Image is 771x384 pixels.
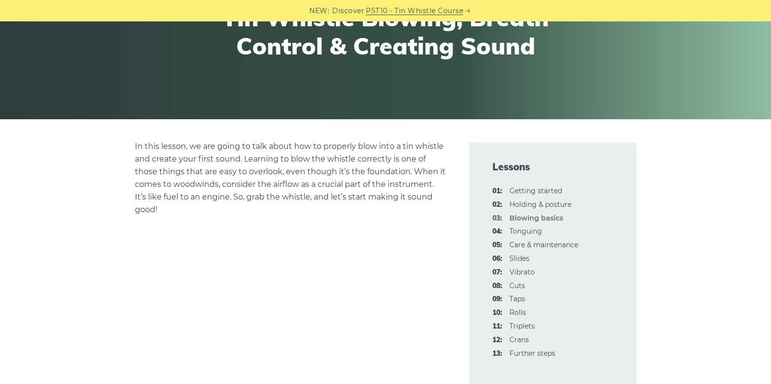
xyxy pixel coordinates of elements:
a: 09:Taps [509,294,525,303]
a: 05:Care & maintenance [509,240,578,249]
a: 06:Slides [509,254,529,263]
span: 01: [492,185,502,197]
a: 04:Tonguing [509,227,542,236]
span: 03: [492,213,502,224]
span: 05: [492,239,502,251]
span: 11: [492,321,502,332]
span: 07: [492,267,502,278]
span: 08: [492,280,502,292]
a: 12:Crans [509,335,529,344]
a: 07:Vibrato [509,268,535,276]
a: 13:Further steps [509,349,555,358]
span: 12: [492,334,502,346]
span: 10: [492,307,502,319]
h1: Tin Whistle Blowing, Breath Control & Creating Sound [207,4,565,60]
p: In this lesson, we are going to talk about how to properly blow into a tin whistle and create you... [135,140,446,216]
a: 11:Triplets [509,322,535,330]
span: 04: [492,226,502,238]
span: 06: [492,253,502,265]
a: 08:Cuts [509,281,525,290]
span: NEW: [309,5,329,17]
span: Lessons [492,160,613,174]
span: 09: [492,293,502,305]
a: PST10 - Tin Whistle Course [366,5,463,17]
span: Discover [332,5,364,17]
strong: Blowing basics [509,214,563,222]
a: 10:Rolls [509,308,526,317]
span: 02: [492,199,502,211]
a: 01:Getting started [509,186,562,195]
a: 02:Holding & posture [509,200,571,209]
span: 13: [492,348,502,360]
